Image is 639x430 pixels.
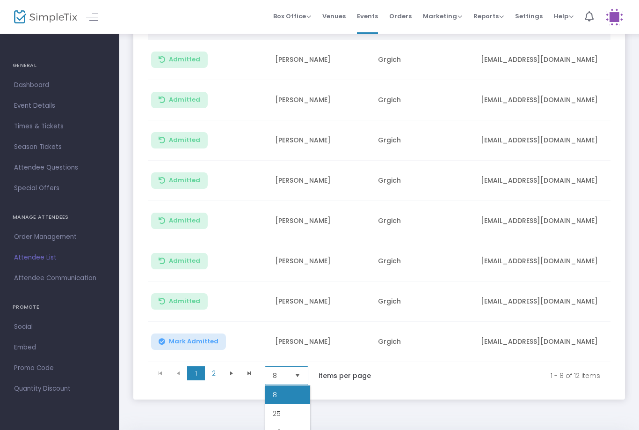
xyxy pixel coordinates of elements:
button: Admitted [151,52,208,68]
td: [EMAIL_ADDRESS][DOMAIN_NAME] [475,241,616,282]
span: Attendee Questions [14,162,105,174]
span: Quantity Discount [14,383,105,395]
span: 8 [273,390,277,400]
td: Grgich [372,322,475,362]
td: Grgich [372,201,475,241]
span: Admitted [169,297,200,305]
span: Admitted [169,177,200,184]
button: Admitted [151,293,208,310]
span: Mark Admitted [169,338,218,345]
td: Grgich [372,120,475,161]
h4: GENERAL [13,56,107,75]
h4: MANAGE ATTENDEES [13,208,107,227]
td: [EMAIL_ADDRESS][DOMAIN_NAME] [475,282,616,322]
td: [EMAIL_ADDRESS][DOMAIN_NAME] [475,120,616,161]
td: Grgich [372,80,475,120]
button: Select [291,367,304,385]
span: Dashboard [14,79,105,91]
span: Go to the next page [228,370,235,377]
span: Admitted [169,96,200,104]
td: Grgich [372,241,475,282]
td: Grgich [372,40,475,80]
span: Social [14,321,105,333]
td: [EMAIL_ADDRESS][DOMAIN_NAME] [475,322,616,362]
span: Times & Tickets [14,120,105,133]
span: Marketing [423,12,462,21]
span: Page 2 [205,366,223,380]
span: Attendee List [14,252,105,264]
span: Box Office [273,12,311,21]
td: [EMAIL_ADDRESS][DOMAIN_NAME] [475,80,616,120]
td: Grgich [372,161,475,201]
span: Attendee Communication [14,272,105,284]
td: [PERSON_NAME] [269,322,372,362]
td: [EMAIL_ADDRESS][DOMAIN_NAME] [475,201,616,241]
label: items per page [319,371,371,380]
button: Admitted [151,253,208,269]
kendo-pager-info: 1 - 8 of 12 items [391,366,600,385]
span: Event Details [14,100,105,112]
span: Go to the last page [240,366,258,380]
button: Mark Admitted [151,334,226,350]
span: Help [554,12,574,21]
span: Go to the last page [246,370,253,377]
button: Admitted [151,92,208,108]
td: Grgich [372,282,475,322]
button: Admitted [151,132,208,148]
span: Page 1 [187,366,205,380]
span: Embed [14,341,105,354]
button: Admitted [151,172,208,189]
td: [PERSON_NAME] [269,40,372,80]
td: [PERSON_NAME] [269,241,372,282]
button: Admitted [151,213,208,229]
span: Order Management [14,231,105,243]
span: Orders [389,4,412,28]
td: [PERSON_NAME] [269,282,372,322]
td: [PERSON_NAME] [269,120,372,161]
span: Reports [473,12,504,21]
span: Admitted [169,257,200,265]
span: Promo Code [14,362,105,374]
h4: PROMOTE [13,298,107,317]
span: 25 [273,409,281,418]
span: Season Tickets [14,141,105,153]
td: [PERSON_NAME] [269,201,372,241]
span: Events [357,4,378,28]
span: Admitted [169,136,200,144]
span: Go to the next page [223,366,240,380]
span: Admitted [169,217,200,224]
td: [EMAIL_ADDRESS][DOMAIN_NAME] [475,161,616,201]
span: Venues [322,4,346,28]
span: Settings [515,4,543,28]
td: [EMAIL_ADDRESS][DOMAIN_NAME] [475,40,616,80]
td: [PERSON_NAME] [269,80,372,120]
div: Data table [148,7,610,362]
span: Admitted [169,56,200,63]
span: Special Offers [14,182,105,194]
td: [PERSON_NAME] [269,161,372,201]
span: 8 [273,371,287,380]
